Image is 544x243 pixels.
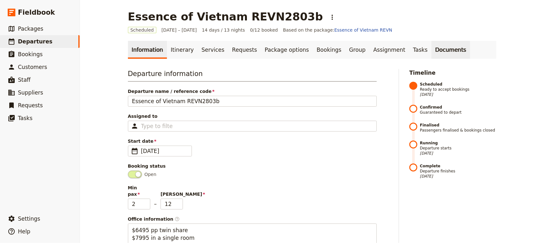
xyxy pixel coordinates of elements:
a: Requests [228,41,261,59]
input: Assigned to [141,122,172,130]
span: ​ [175,216,180,222]
span: Suppliers [18,89,43,96]
span: ​ [131,147,138,155]
span: [PERSON_NAME] [161,191,183,197]
span: Departure name / reference code [128,88,377,95]
button: Actions [327,12,338,23]
strong: Finalised [420,123,496,128]
span: Assigned to [128,113,377,119]
strong: Confirmed [420,105,496,110]
span: Passengers finalised & bookings closed [420,123,496,133]
span: Help [18,228,30,235]
span: Fieldbook [18,8,55,17]
a: Itinerary [167,41,198,59]
input: Min pax [128,199,150,209]
div: Booking status [128,163,377,169]
a: Group [345,41,370,59]
span: [DATE] [420,151,496,156]
a: Package options [261,41,313,59]
span: Staff [18,77,31,83]
span: Bookings [18,51,43,57]
a: Bookings [313,41,345,59]
span: Office information [128,216,377,222]
h1: Essence of Vietnam REVN2803b [128,10,323,23]
a: Assignment [369,41,409,59]
input: [PERSON_NAME] [161,199,183,209]
strong: Running [420,140,496,146]
span: Based on the package: [283,27,392,33]
span: [DATE] – [DATE] [162,27,197,33]
h3: Departure information [128,69,377,82]
span: Packages [18,26,43,32]
a: Documents [431,41,470,59]
span: Start date [128,138,377,144]
input: Departure name / reference code [128,96,377,107]
span: Tasks [18,115,33,121]
span: Customers [18,64,47,70]
span: Departure finishes [420,163,496,179]
span: Guaranteed to depart [420,105,496,115]
span: Scheduled [128,27,156,33]
span: 14 days / 13 nights [202,27,245,33]
span: [DATE] [141,147,188,155]
span: Departure starts [420,140,496,156]
strong: Complete [420,163,496,169]
span: Ready to accept bookings [420,82,496,97]
span: [DATE] [420,174,496,179]
strong: Scheduled [420,82,496,87]
a: Tasks [409,41,431,59]
span: [DATE] [420,92,496,97]
span: Open [145,171,156,178]
h2: Timeline [409,69,496,77]
span: Min pax [128,185,150,197]
a: Essence of Vietnam REVN [334,27,392,33]
a: Information [128,41,167,59]
span: Settings [18,216,40,222]
span: Requests [18,102,43,109]
span: – [154,200,157,209]
span: 0/12 booked [250,27,278,33]
span: Departures [18,38,52,45]
a: Services [198,41,228,59]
